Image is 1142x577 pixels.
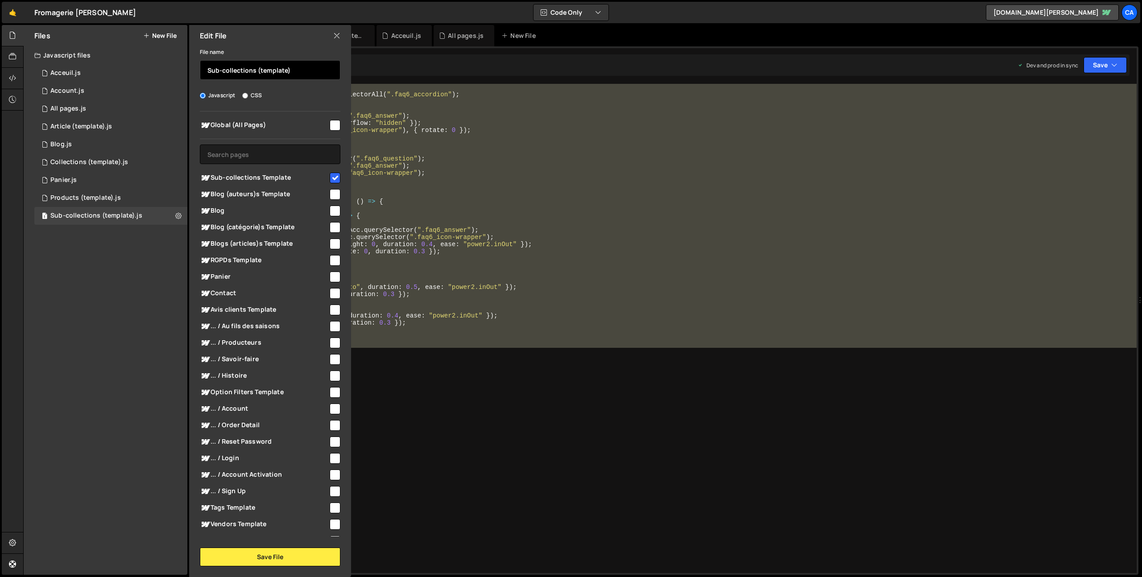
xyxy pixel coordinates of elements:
[200,470,328,480] span: ... / Account Activation
[34,136,187,153] div: 15942/43692.js
[200,338,328,348] span: ... / Producteurs
[34,100,187,118] div: 15942/42597.js
[200,272,328,282] span: Panier
[200,206,328,216] span: Blog
[200,288,328,299] span: Contact
[200,31,227,41] h2: Edit File
[50,194,121,202] div: Products (template).js
[50,105,86,113] div: All pages.js
[534,4,608,21] button: Code Only
[200,321,328,332] span: ... / Au fils des saisons
[50,123,112,131] div: Article (template).js
[200,222,328,233] span: Blog (catégorie)s Template
[1084,57,1127,73] button: Save
[200,93,206,99] input: Javascript
[448,31,484,40] div: All pages.js
[50,140,72,148] div: Blog.js
[200,387,328,398] span: Option Filters Template
[50,87,84,95] div: Account.js
[200,354,328,365] span: ... / Savoir-faire
[1121,4,1138,21] a: Ca
[200,548,340,566] button: Save File
[34,118,187,136] div: 15942/43698.js
[200,144,340,164] input: Search pages
[200,371,328,381] span: ... / Histoire
[986,4,1119,21] a: [DOMAIN_NAME][PERSON_NAME]
[34,7,136,18] div: Fromagerie [PERSON_NAME]
[200,120,328,131] span: Global (All Pages)
[50,212,142,220] div: Sub-collections (template).js
[200,486,328,497] span: ... / Sign Up
[42,213,47,220] span: 1
[24,46,187,64] div: Javascript files
[200,173,328,183] span: Sub-collections Template
[200,519,328,530] span: Vendors Template
[242,91,262,100] label: CSS
[2,2,24,23] a: 🤙
[200,437,328,447] span: ... / Reset Password
[200,453,328,464] span: ... / Login
[200,503,328,513] span: Tags Template
[200,404,328,414] span: ... / Account
[50,158,128,166] div: Collections (template).js
[50,69,81,77] div: Acceuil.js
[34,171,187,189] div: 15942/43053.js
[34,207,187,225] div: 15942/45240.js
[200,255,328,266] span: RGPDs Template
[50,176,77,184] div: Panier.js
[200,91,236,100] label: Javascript
[200,60,340,80] input: Name
[34,82,187,100] div: 15942/43077.js
[242,93,248,99] input: CSS
[200,189,328,200] span: Blog (auteurs)s Template
[391,31,422,40] div: Acceuil.js
[200,239,328,249] span: Blogs (articles)s Template
[200,305,328,315] span: Avis clients Template
[501,31,539,40] div: New File
[1018,62,1078,69] div: Dev and prod in sync
[200,536,328,546] span: Product Types Template
[143,32,177,39] button: New File
[200,420,328,431] span: ... / Order Detail
[34,153,187,171] div: 15942/43215.js
[34,31,50,41] h2: Files
[200,48,224,57] label: File name
[34,64,187,82] div: 15942/42598.js
[34,189,187,207] div: 15942/42794.js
